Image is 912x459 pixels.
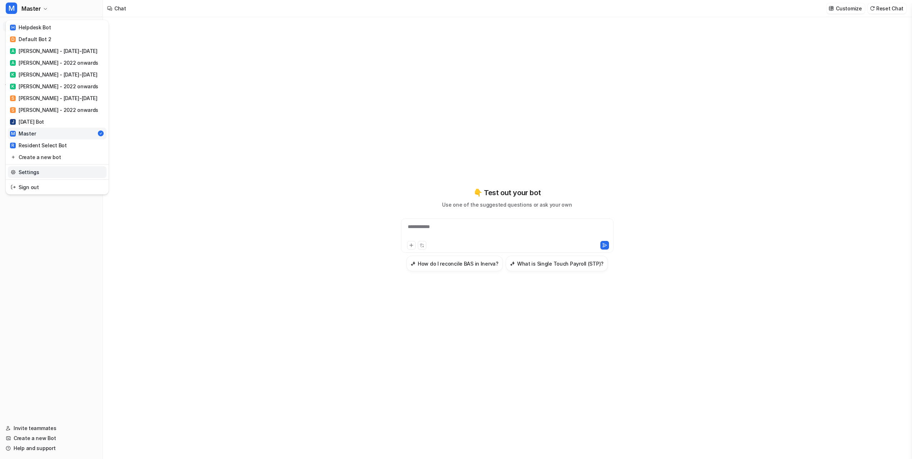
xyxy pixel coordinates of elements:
span: A [10,48,16,54]
div: [PERSON_NAME] - 2022 onwards [10,83,98,90]
span: R [10,143,16,148]
span: S [10,107,16,113]
span: K [10,84,16,89]
span: A [10,60,16,66]
a: Create a new bot [8,151,106,163]
div: [PERSON_NAME] - [DATE]-[DATE] [10,71,98,78]
img: reset [11,153,16,161]
a: Settings [8,166,106,178]
span: J [10,119,16,125]
img: reset [11,183,16,191]
span: S [10,95,16,101]
div: [PERSON_NAME] - [DATE]-[DATE] [10,94,98,102]
img: reset [11,168,16,176]
span: D [10,36,16,42]
div: MMaster [6,20,109,194]
span: H [10,25,16,30]
div: Helpdesk Bot [10,24,51,31]
div: [PERSON_NAME] - 2022 onwards [10,59,98,66]
span: K [10,72,16,78]
a: Sign out [8,181,106,193]
span: Master [21,4,41,14]
span: M [10,131,16,137]
div: [PERSON_NAME] - 2022 onwards [10,106,98,114]
div: [PERSON_NAME] - [DATE]-[DATE] [10,47,98,55]
div: [DATE] Bot [10,118,44,125]
span: M [6,3,17,14]
div: Resident Select Bot [10,142,67,149]
div: Default Bot 2 [10,35,51,43]
div: Master [10,130,36,137]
